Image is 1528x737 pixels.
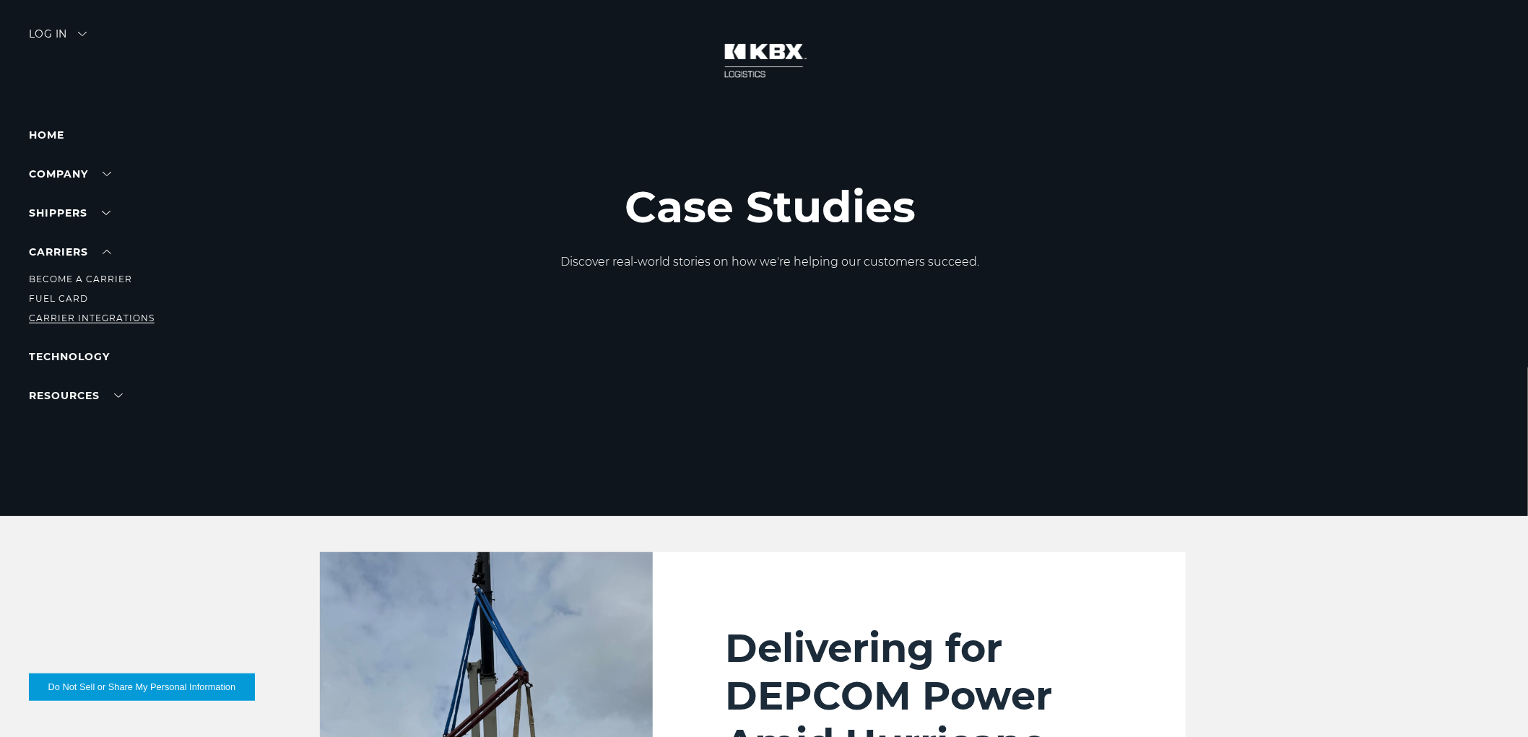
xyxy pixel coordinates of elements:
a: Company [29,167,111,180]
a: Technology [29,350,110,363]
img: arrow [78,32,87,36]
a: Become a Carrier [29,274,132,284]
a: RESOURCES [29,389,123,402]
a: Fuel Card [29,293,88,304]
div: Log in [29,29,87,50]
a: SHIPPERS [29,206,110,219]
img: kbx logo [710,29,818,92]
p: Discover real-world stories on how we're helping our customers succeed. [561,253,980,271]
h1: Case Studies [561,183,980,232]
a: Home [29,128,64,141]
a: Carrier Integrations [29,313,155,323]
button: Do Not Sell or Share My Personal Information [29,673,255,701]
a: Carriers [29,245,111,258]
